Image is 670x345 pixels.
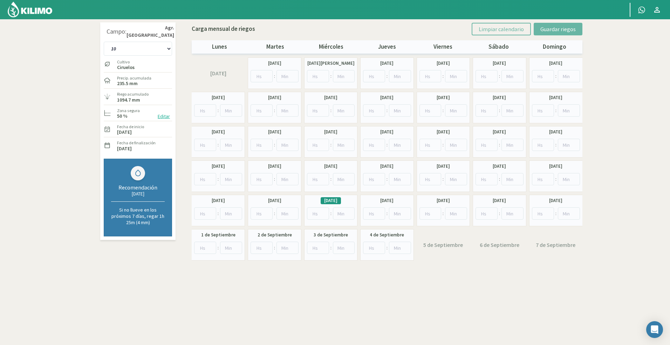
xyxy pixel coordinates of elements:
label: [DATE] [380,60,394,67]
input: Hs [476,104,498,117]
input: Min [333,139,355,151]
input: Hs [363,242,385,254]
label: [DATE] [549,94,562,101]
input: Min [333,173,355,185]
label: [DATE] [493,60,506,67]
span: : [555,73,556,80]
strong: Agr. [GEOGRAPHIC_DATA] [127,24,174,39]
label: [DATE] [268,197,281,204]
input: Hs [194,139,216,151]
label: [DATE] [212,163,225,170]
input: Hs [532,104,554,117]
label: [DATE] [380,129,394,136]
input: Min [220,242,242,254]
span: : [274,210,275,217]
input: Min [276,173,299,185]
div: Recomendación [111,184,165,191]
input: Min [389,207,411,220]
span: : [274,73,275,80]
span: : [218,175,219,183]
span: : [499,141,500,149]
input: Min [220,207,242,220]
label: [DATE] [493,197,506,204]
input: Min [333,207,355,220]
input: Hs [419,70,442,82]
label: Zona segura [117,108,140,114]
input: Hs [251,104,273,117]
input: Hs [532,70,554,82]
input: Min [389,104,411,117]
span: : [387,244,388,251]
label: [DATE] [493,163,506,170]
input: Hs [419,139,442,151]
label: [DATE] [324,163,337,170]
label: [DATE] [117,146,132,151]
span: : [387,210,388,217]
span: Guardar riegos [540,26,576,33]
p: Carga mensual de riegos [192,25,255,34]
p: miércoles [303,42,359,51]
label: [DATE] [437,94,450,101]
label: [DATE] [380,163,394,170]
label: 1094.7 mm [117,98,140,102]
p: domingo [527,42,582,51]
img: Kilimo [7,1,53,18]
label: 6 de Septiembre [480,241,519,249]
input: Hs [532,207,554,220]
span: : [330,244,331,251]
label: [DATE] [324,94,337,101]
p: viernes [415,42,471,51]
label: 235.5 mm [117,81,138,86]
span: : [218,210,219,217]
label: [DATE] [212,197,225,204]
input: Min [333,70,355,82]
input: Min [276,70,299,82]
span: : [218,107,219,114]
label: [DATE] [549,197,562,204]
input: Hs [419,207,442,220]
input: Hs [363,139,385,151]
span: : [274,244,275,251]
p: lunes [192,42,247,51]
button: Editar [156,112,172,120]
input: Hs [363,70,385,82]
input: Hs [251,70,273,82]
input: Hs [251,242,273,254]
input: Min [389,173,411,185]
span: : [330,210,331,217]
input: Min [558,104,580,117]
input: Min [445,139,467,151]
span: : [387,141,388,149]
input: Min [558,173,580,185]
span: : [443,107,444,114]
label: Precip. acumulada [117,75,151,81]
input: Hs [251,207,273,220]
span: : [499,107,500,114]
span: : [330,107,331,114]
input: Min [445,70,467,82]
input: Hs [532,173,554,185]
input: Min [445,173,467,185]
p: Si no llueve en los próximos 7 días, regar 1h 25m (4 mm) [111,207,165,226]
label: 4 de Septiembre [370,232,404,239]
input: Hs [251,139,273,151]
label: 5 de Septiembre [423,241,463,249]
label: [DATE] [493,129,506,136]
span: : [330,73,331,80]
label: [DATE] [437,197,450,204]
span: : [274,175,275,183]
span: : [218,244,219,251]
input: Hs [476,173,498,185]
input: Hs [194,242,216,254]
label: [DATE] [268,94,281,101]
input: Min [501,173,524,185]
input: Min [389,70,411,82]
span: Limpiar calendario [479,26,524,33]
input: Min [501,139,524,151]
label: [DATE] [493,94,506,101]
span: : [218,141,219,149]
span: : [555,107,556,114]
label: [DATE] [268,129,281,136]
input: Hs [194,173,216,185]
div: Open Intercom Messenger [646,321,663,338]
